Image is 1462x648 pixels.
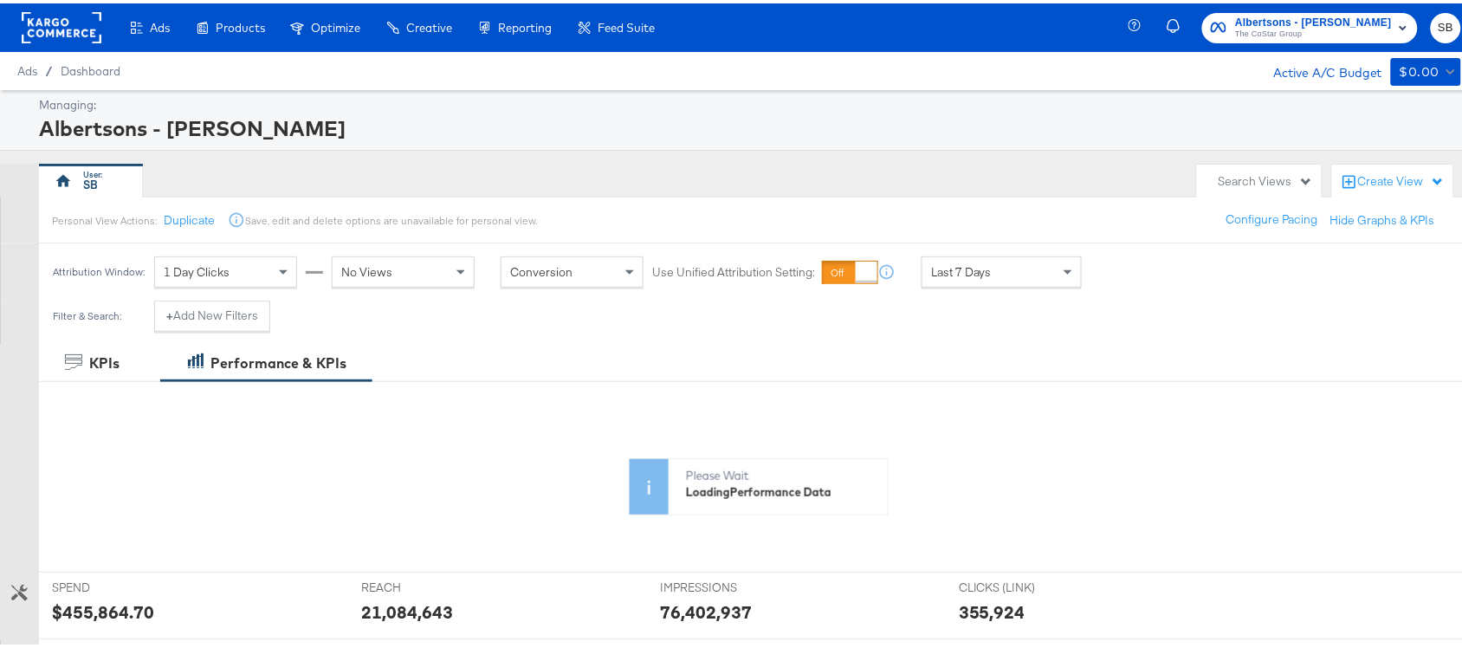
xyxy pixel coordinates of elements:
[245,211,537,224] div: Save, edit and delete options are unavailable for personal view.
[150,17,170,31] span: Ads
[216,17,265,31] span: Products
[498,17,552,31] span: Reporting
[37,61,61,75] span: /
[39,110,1457,139] div: Albertsons - [PERSON_NAME]
[1202,10,1418,40] button: Albertsons - [PERSON_NAME]The CoStar Group
[652,261,815,277] label: Use Unified Attribution Setting:
[39,94,1457,110] div: Managing:
[1219,170,1313,186] div: Search Views
[1255,55,1382,81] div: Active A/C Budget
[510,261,573,276] span: Conversion
[164,209,215,225] button: Duplicate
[83,173,98,190] div: SB
[1235,24,1392,38] span: The CoStar Group
[17,61,37,75] span: Ads
[406,17,452,31] span: Creative
[1214,201,1330,232] button: Configure Pacing
[210,350,346,370] div: Performance & KPIs
[1358,170,1445,187] div: Create View
[1400,58,1439,80] div: $0.00
[1235,10,1392,29] span: Albertsons - [PERSON_NAME]
[89,350,120,370] div: KPIs
[166,304,173,321] strong: +
[52,211,157,224] div: Personal View Actions:
[931,261,992,276] span: Last 7 Days
[1431,10,1461,40] button: SB
[164,261,230,276] span: 1 Day Clicks
[598,17,655,31] span: Feed Suite
[341,261,392,276] span: No Views
[1391,55,1461,82] button: $0.00
[61,61,120,75] a: Dashboard
[1438,15,1454,35] span: SB
[52,262,146,275] div: Attribution Window:
[311,17,360,31] span: Optimize
[1330,209,1435,225] button: Hide Graphs & KPIs
[52,307,122,319] div: Filter & Search:
[154,297,270,328] button: +Add New Filters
